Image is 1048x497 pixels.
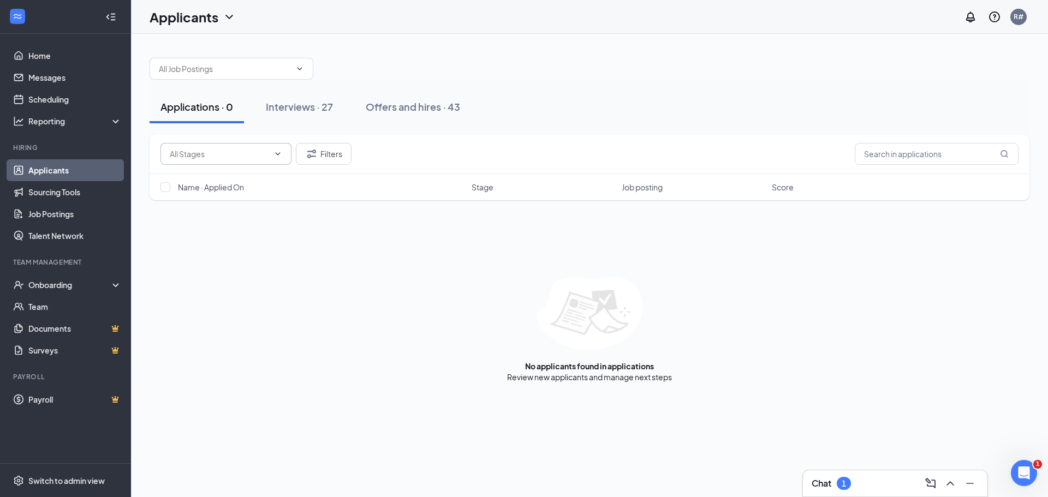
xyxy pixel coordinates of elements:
div: 1 [842,479,846,488]
div: Hiring [13,143,120,152]
svg: ChevronDown [295,64,304,73]
svg: ChevronDown [273,149,282,158]
div: Switch to admin view [28,475,105,486]
div: Offers and hires · 43 [366,100,460,113]
svg: UserCheck [13,279,24,290]
div: Team Management [13,258,120,267]
button: Minimize [961,475,979,492]
svg: Collapse [105,11,116,22]
div: R# [1014,12,1023,21]
img: empty-state [537,277,643,350]
span: Name · Applied On [178,182,244,193]
input: All Job Postings [159,63,291,75]
span: Job posting [622,182,663,193]
a: Sourcing Tools [28,181,122,203]
a: Home [28,45,122,67]
span: Score [772,182,794,193]
a: Applicants [28,159,122,181]
svg: Minimize [963,477,976,490]
a: Talent Network [28,225,122,247]
iframe: Intercom live chat [1011,460,1037,486]
div: Payroll [13,372,120,381]
input: All Stages [170,148,269,160]
a: Job Postings [28,203,122,225]
span: 1 [1033,460,1042,469]
button: ComposeMessage [922,475,939,492]
div: No applicants found in applications [525,361,654,372]
a: Team [28,296,122,318]
button: Filter Filters [296,143,352,165]
svg: QuestionInfo [988,10,1001,23]
svg: MagnifyingGlass [1000,149,1009,158]
svg: Notifications [964,10,977,23]
button: ChevronUp [942,475,959,492]
a: DocumentsCrown [28,318,122,339]
a: Messages [28,67,122,88]
input: Search in applications [855,143,1019,165]
svg: Filter [305,147,318,160]
a: SurveysCrown [28,339,122,361]
svg: ChevronUp [944,477,957,490]
svg: Settings [13,475,24,486]
div: Applications · 0 [160,100,233,113]
svg: WorkstreamLogo [12,11,23,22]
div: Review new applicants and manage next steps [507,372,672,382]
span: Stage [472,182,493,193]
div: Interviews · 27 [266,100,333,113]
div: Reporting [28,116,122,127]
svg: Analysis [13,116,24,127]
a: Scheduling [28,88,122,110]
div: Onboarding [28,279,112,290]
h1: Applicants [150,8,218,26]
h3: Chat [812,477,831,489]
svg: ChevronDown [223,10,236,23]
a: PayrollCrown [28,388,122,410]
svg: ComposeMessage [924,477,937,490]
